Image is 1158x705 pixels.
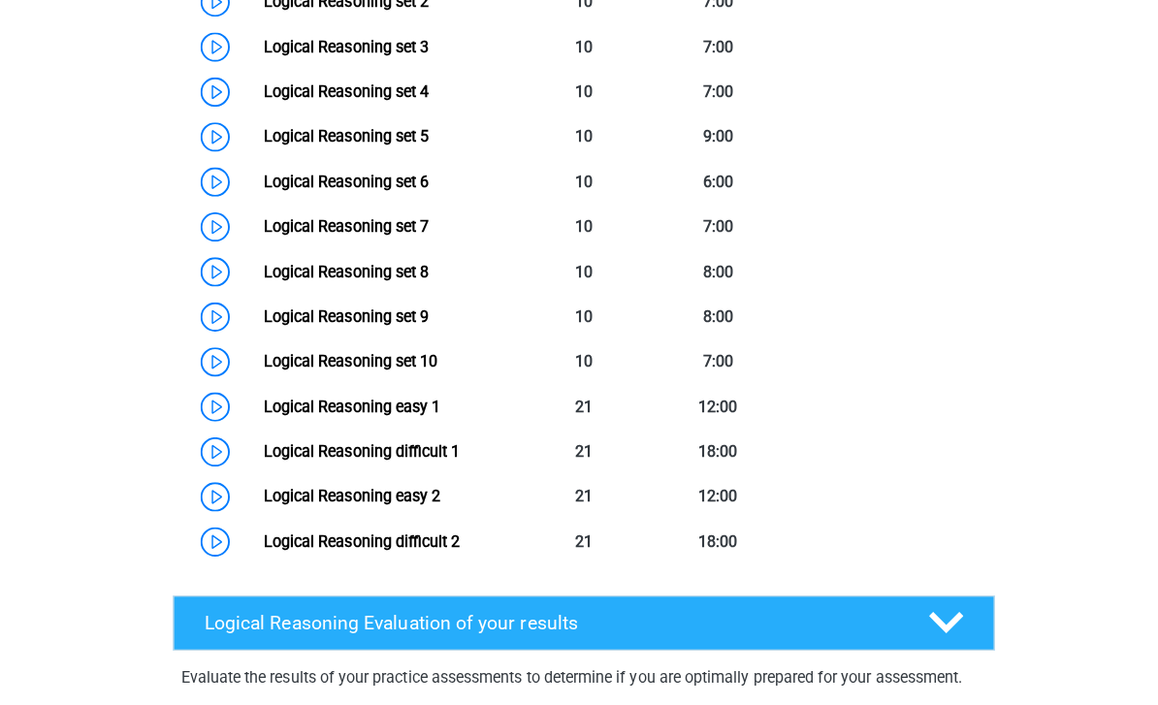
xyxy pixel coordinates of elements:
h4: Logical Reasoning Evaluation of your results [203,606,890,628]
a: Logical Reasoning set 10 [261,349,434,368]
p: Evaluate the results of your practice assessments to determine if you are optimally prepared for ... [179,660,979,684]
a: Logical Reasoning easy 2 [261,483,436,501]
a: Logical Reasoning set 4 [261,81,425,100]
a: Logical Reasoning set 3 [261,37,425,55]
a: Logical Reasoning set 6 [261,171,425,189]
a: Logical Reasoning set 8 [261,260,425,278]
a: Logical Reasoning difficult 1 [261,438,456,457]
a: Logical Reasoning Evaluation of your results [164,591,994,645]
a: Logical Reasoning set 7 [261,215,425,234]
a: Logical Reasoning set 9 [261,304,425,323]
a: Logical Reasoning difficult 2 [261,528,456,546]
a: Logical Reasoning easy 1 [261,394,436,412]
a: Logical Reasoning set 5 [261,126,425,144]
